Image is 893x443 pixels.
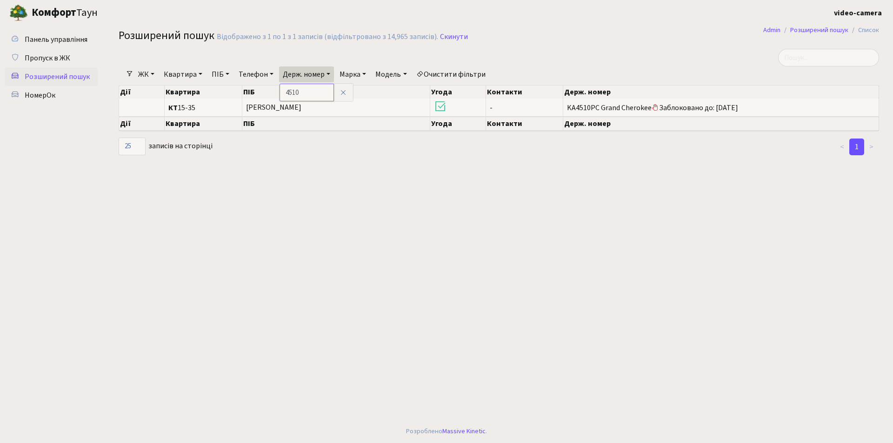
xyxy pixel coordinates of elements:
span: KA4510PC Grand Cherokee Заблоковано до: [DATE] [567,104,875,112]
button: Переключити навігацію [116,5,140,20]
nav: breadcrumb [749,20,893,40]
a: Скинути [440,33,468,41]
a: Очистити фільтри [413,66,489,82]
th: ПІБ [242,86,430,99]
img: logo.png [9,4,28,22]
a: Телефон [235,66,277,82]
span: Розширений пошук [25,72,90,82]
a: Держ. номер [279,66,334,82]
th: Угода [430,86,486,99]
a: Модель [372,66,410,82]
span: Пропуск в ЖК [25,53,70,63]
b: Комфорт [32,5,76,20]
a: Панель управління [5,30,98,49]
a: video-camera [834,7,882,19]
input: Пошук... [778,49,879,66]
a: Розширений пошук [790,25,848,35]
th: ПІБ [242,117,430,131]
th: Контакти [486,86,563,99]
span: 15-35 [168,104,238,112]
th: Квартира [165,86,242,99]
span: Розширений пошук [119,27,214,44]
div: Розроблено . [406,426,487,436]
a: Пропуск в ЖК [5,49,98,67]
th: Квартира [165,117,242,131]
a: Massive Kinetic [442,426,486,436]
a: НомерОк [5,86,98,105]
b: video-camera [834,8,882,18]
span: Таун [32,5,98,21]
th: Угода [430,117,486,131]
th: Контакти [486,117,563,131]
label: записів на сторінці [119,138,213,155]
div: Відображено з 1 по 1 з 1 записів (відфільтровано з 14,965 записів). [217,33,438,41]
th: Дії [119,117,165,131]
span: - [490,104,559,112]
a: ПІБ [208,66,233,82]
a: Марка [336,66,370,82]
a: Admin [763,25,780,35]
a: ЖК [134,66,158,82]
span: [PERSON_NAME] [246,103,301,113]
li: Список [848,25,879,35]
a: Квартира [160,66,206,82]
span: Панель управління [25,34,87,45]
th: Держ. номер [563,117,879,131]
b: КТ [168,103,178,113]
a: 1 [849,139,864,155]
span: НомерОк [25,90,55,100]
th: Дії [119,86,165,99]
th: Держ. номер [563,86,879,99]
select: записів на сторінці [119,138,146,155]
a: Розширений пошук [5,67,98,86]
